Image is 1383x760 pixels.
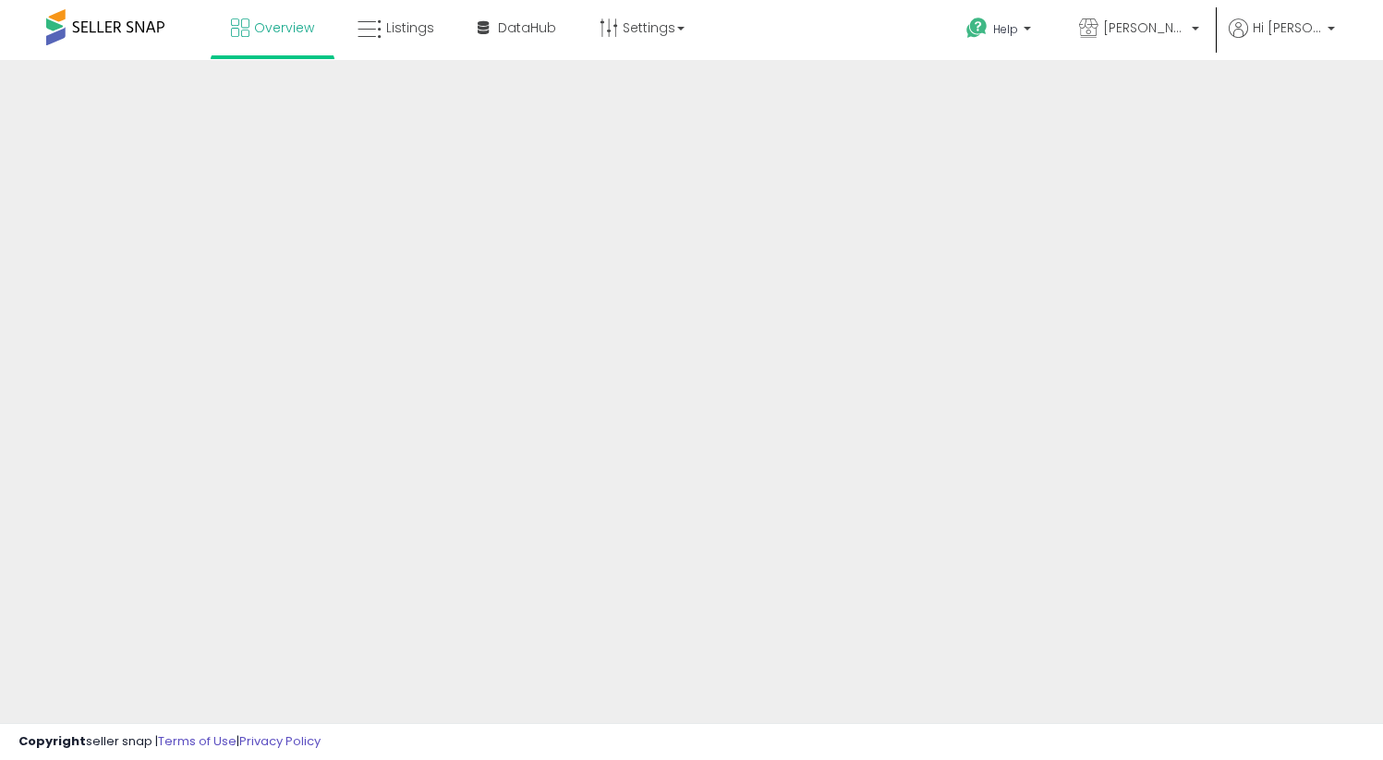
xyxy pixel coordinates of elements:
a: Help [952,3,1049,60]
span: Listings [386,18,434,37]
a: Terms of Use [158,732,237,750]
span: Hi [PERSON_NAME] [1253,18,1322,37]
a: Hi [PERSON_NAME] [1229,18,1335,60]
i: Get Help [965,17,989,40]
div: seller snap | | [18,733,321,751]
strong: Copyright [18,732,86,750]
span: Overview [254,18,314,37]
span: [PERSON_NAME] Retail LLC [1103,18,1186,37]
span: Help [993,21,1018,37]
span: DataHub [498,18,556,37]
a: Privacy Policy [239,732,321,750]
